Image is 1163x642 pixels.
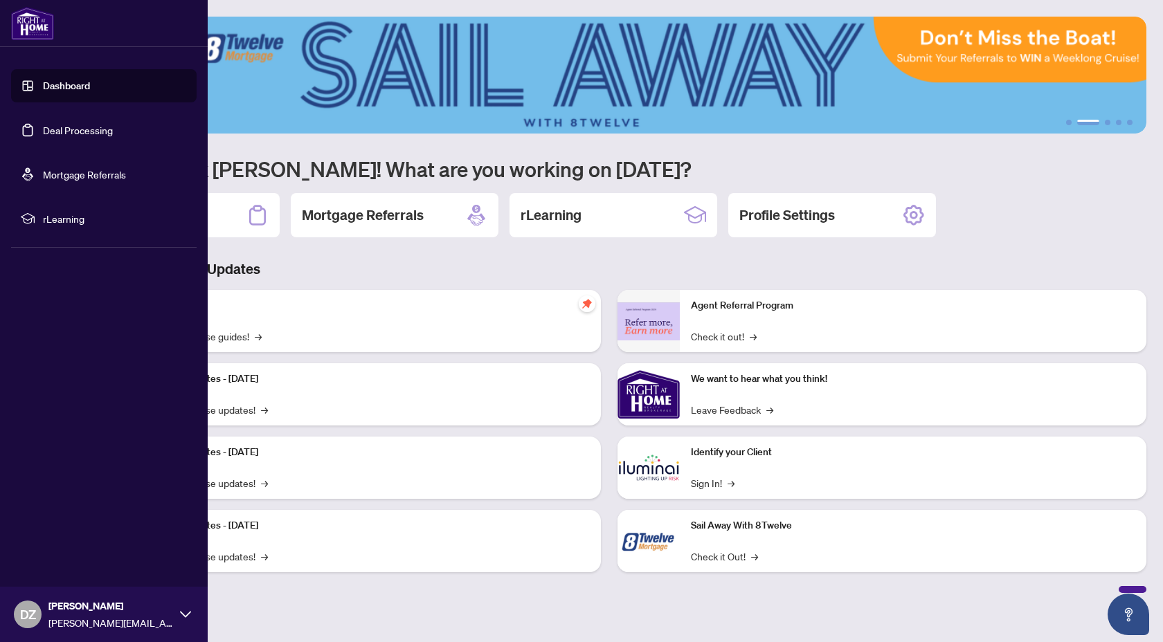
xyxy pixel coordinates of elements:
[261,475,268,490] span: →
[617,363,680,425] img: We want to hear what you think!
[261,402,268,417] span: →
[48,615,173,630] span: [PERSON_NAME][EMAIL_ADDRESS][DOMAIN_NAME]
[579,295,595,312] span: pushpin
[72,17,1146,134] img: Slide 1
[145,372,590,387] p: Platform Updates - [DATE]
[43,80,90,92] a: Dashboard
[751,549,758,564] span: →
[261,549,268,564] span: →
[739,205,835,225] h2: Profile Settings
[617,510,680,572] img: Sail Away With 8Twelve
[11,7,54,40] img: logo
[521,205,581,225] h2: rLearning
[1127,120,1133,125] button: 5
[691,329,757,344] a: Check it out!→
[728,475,734,490] span: →
[1108,594,1149,635] button: Open asap
[302,205,424,225] h2: Mortgage Referrals
[691,518,1135,533] p: Sail Away With 8Twelve
[145,298,590,313] p: Self-Help
[750,329,757,344] span: →
[20,605,36,624] span: DZ
[691,549,758,564] a: Check it Out!→
[145,445,590,460] p: Platform Updates - [DATE]
[43,168,126,181] a: Mortgage Referrals
[43,211,187,226] span: rLearning
[255,329,262,344] span: →
[72,259,1146,279] h3: Brokerage & Industry Updates
[766,402,773,417] span: →
[43,124,113,136] a: Deal Processing
[691,445,1135,460] p: Identify your Client
[48,598,173,614] span: [PERSON_NAME]
[1066,120,1072,125] button: 1
[145,518,590,533] p: Platform Updates - [DATE]
[1077,120,1099,125] button: 2
[691,372,1135,387] p: We want to hear what you think!
[1105,120,1110,125] button: 3
[691,402,773,417] a: Leave Feedback→
[691,298,1135,313] p: Agent Referral Program
[1116,120,1121,125] button: 4
[617,302,680,340] img: Agent Referral Program
[617,437,680,499] img: Identify your Client
[691,475,734,490] a: Sign In!→
[72,156,1146,182] h1: Welcome back [PERSON_NAME]! What are you working on [DATE]?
